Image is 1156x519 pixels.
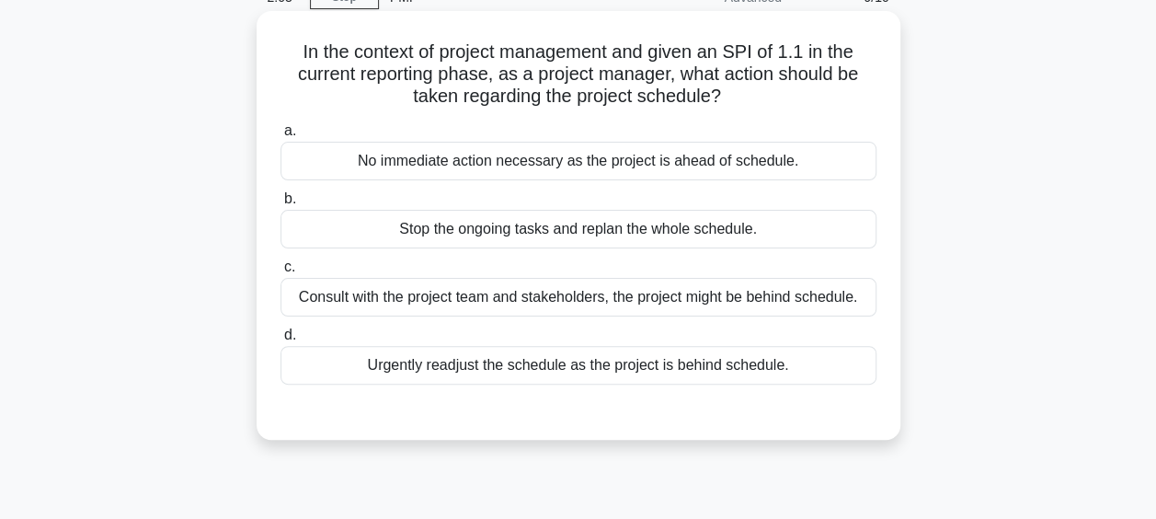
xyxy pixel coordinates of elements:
[280,346,876,385] div: Urgently readjust the schedule as the project is behind schedule.
[284,327,296,342] span: d.
[284,190,296,206] span: b.
[279,40,878,109] h5: In the context of project management and given an SPI of 1.1 in the current reporting phase, as a...
[284,122,296,138] span: a.
[284,259,295,274] span: c.
[280,210,876,248] div: Stop the ongoing tasks and replan the whole schedule.
[280,278,876,317] div: Consult with the project team and stakeholders, the project might be behind schedule.
[280,142,876,180] div: No immediate action necessary as the project is ahead of schedule.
